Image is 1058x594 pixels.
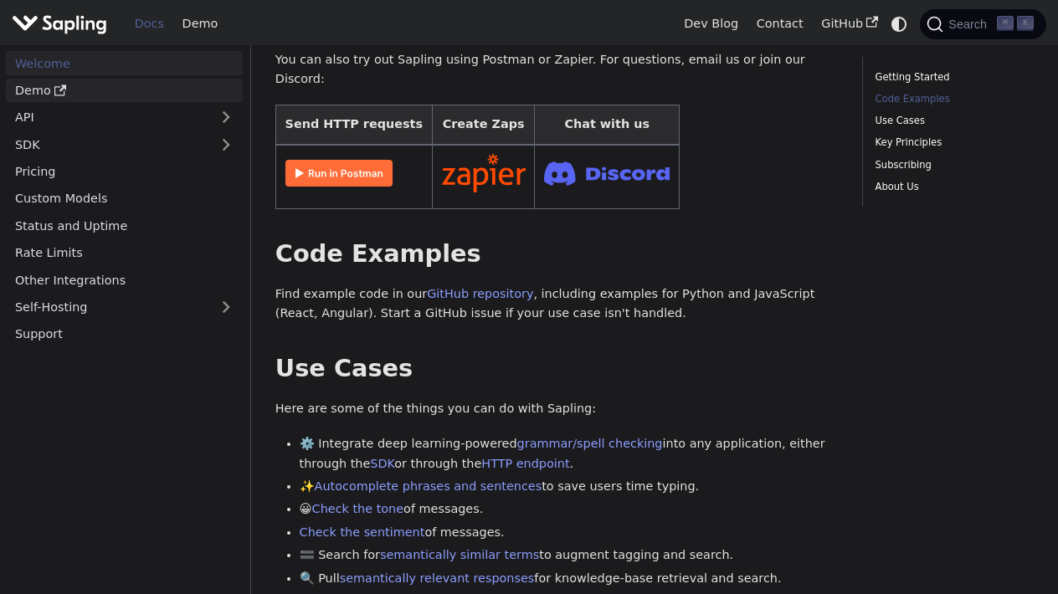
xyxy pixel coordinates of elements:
li: 😀 of messages. [300,499,839,520]
a: Docs [126,11,173,37]
a: GitHub [812,11,886,37]
a: Pricing [6,160,243,184]
a: Autocomplete phrases and sentences [315,479,542,493]
a: Support [6,322,243,346]
a: Status and Uptime [6,213,243,238]
a: Demo [173,11,227,37]
a: About Us [876,179,1028,195]
a: Demo [6,79,243,103]
h2: Code Examples [275,239,839,269]
button: Expand sidebar category 'API' [209,105,243,130]
a: Getting Started [876,69,1028,85]
a: GitHub repository [427,287,533,300]
a: Rate Limits [6,241,243,265]
li: of messages. [300,523,839,543]
p: Here are some of the things you can do with Sapling: [275,399,839,419]
button: Switch between dark and light mode (currently system mode) [887,12,912,36]
a: semantically relevant responses [340,571,535,585]
button: Expand sidebar category 'SDK' [209,132,243,156]
span: Search [943,18,997,31]
a: Welcome [6,51,243,75]
h2: Use Cases [275,354,839,384]
a: Sapling.ai [12,12,113,36]
a: Check the sentiment [300,525,425,539]
img: Connect in Zapier [442,154,526,192]
p: You can also try out Sapling using Postman or Zapier. For questions, email us or join our Discord: [275,50,839,90]
a: API [6,105,209,130]
th: Send HTTP requests [275,105,432,145]
kbd: ⌘ [997,16,1014,31]
th: Create Zaps [432,105,535,145]
a: Custom Models [6,187,243,211]
a: grammar/spell checking [517,437,663,450]
li: 🔍 Pull for knowledge-base retrieval and search. [300,569,839,589]
a: Dev Blog [675,11,747,37]
a: Self-Hosting [6,295,243,320]
a: Subscribing [876,157,1028,173]
button: Search (Command+K) [920,9,1045,39]
li: ⚙️ Integrate deep learning-powered into any application, either through the or through the . [300,434,839,474]
a: SDK [6,132,209,156]
p: Find example code in our , including examples for Python and JavaScript (React, Angular). Start a... [275,284,839,325]
th: Chat with us [535,105,680,145]
a: Code Examples [876,91,1028,107]
a: Use Cases [876,113,1028,129]
img: Sapling.ai [12,12,107,36]
a: Other Integrations [6,268,243,292]
a: Check the tone [312,502,403,515]
img: Join Discord [544,156,670,191]
a: Contact [747,11,813,37]
kbd: K [1017,16,1034,31]
li: 🟰 Search for to augment tagging and search. [300,545,839,566]
li: ✨ to save users time typing. [300,477,839,497]
a: HTTP endpoint [481,457,569,470]
a: Key Principles [876,135,1028,151]
a: SDK [370,457,394,470]
a: semantically similar terms [380,548,539,561]
img: Run in Postman [285,160,393,187]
